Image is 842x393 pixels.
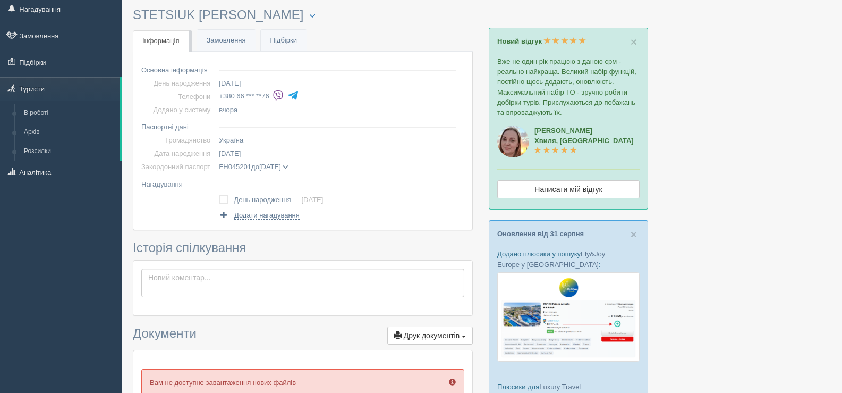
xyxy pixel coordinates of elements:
[497,272,640,362] img: fly-joy-de-proposal-crm-for-travel-agency.png
[133,327,473,345] h3: Документи
[234,211,300,220] span: Додати нагадування
[497,37,586,45] a: Новий відгук
[287,90,299,101] img: telegram-colored-4375108.svg
[387,327,473,345] button: Друк документів
[141,174,215,191] td: Нагадування
[141,90,215,103] td: Телефони
[259,163,281,171] span: [DATE]
[142,37,180,45] span: Інформація
[631,36,637,48] span: ×
[141,60,215,77] td: Основна інформація
[141,160,215,173] td: Закордонний паспорт
[19,104,120,123] a: В роботі
[141,133,215,147] td: Громадянство
[631,228,637,240] span: ×
[133,30,189,52] a: Інформація
[133,8,473,22] h3: STETSIUK [PERSON_NAME]
[219,210,299,220] a: Додати нагадування
[631,229,637,240] button: Close
[19,123,120,142] a: Архів
[141,147,215,160] td: Дата народження
[219,149,241,157] span: [DATE]
[133,241,473,255] h3: Історія спілкування
[19,142,120,161] a: Розсилки
[301,196,323,204] a: [DATE]
[534,127,634,155] a: [PERSON_NAME]Хвиля, [GEOGRAPHIC_DATA]
[219,163,288,171] span: до
[631,36,637,47] button: Close
[197,30,256,52] a: Замовлення
[404,331,460,340] span: Друк документів
[497,56,640,118] p: Вже не один рік працюю з даною срм - реально найкраща. Великий набір функцій, постійно щось додаю...
[234,193,301,207] td: День народження
[141,116,215,133] td: Паспортні дані
[497,250,605,269] a: Fly&Joy Europe у [GEOGRAPHIC_DATA]
[215,77,460,90] td: [DATE]
[261,30,307,52] a: Підбірки
[273,90,284,101] img: viber-colored.svg
[141,77,215,90] td: День народження
[215,133,460,147] td: Україна
[219,106,237,114] span: вчора
[497,230,584,238] a: Оновлення від 31 серпня
[141,103,215,116] td: Додано у систему
[497,249,640,269] p: Додано плюсики у пошуку :
[219,163,251,171] span: FH045201
[497,180,640,198] a: Написати мій відгук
